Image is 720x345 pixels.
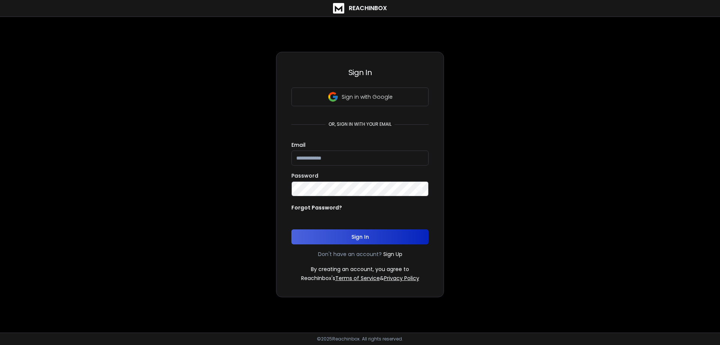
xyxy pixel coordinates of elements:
[333,3,387,14] a: ReachInbox
[291,229,429,244] button: Sign In
[335,274,380,282] a: Terms of Service
[311,265,409,273] p: By creating an account, you agree to
[291,204,342,211] p: Forgot Password?
[291,142,306,148] label: Email
[301,274,419,282] p: ReachInbox's &
[317,336,403,342] p: © 2025 Reachinbox. All rights reserved.
[333,3,344,14] img: logo
[349,4,387,13] h1: ReachInbox
[383,250,402,258] a: Sign Up
[342,93,393,101] p: Sign in with Google
[291,67,429,78] h3: Sign In
[318,250,382,258] p: Don't have an account?
[291,173,318,178] label: Password
[291,87,429,106] button: Sign in with Google
[325,121,394,127] p: or, sign in with your email
[384,274,419,282] a: Privacy Policy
